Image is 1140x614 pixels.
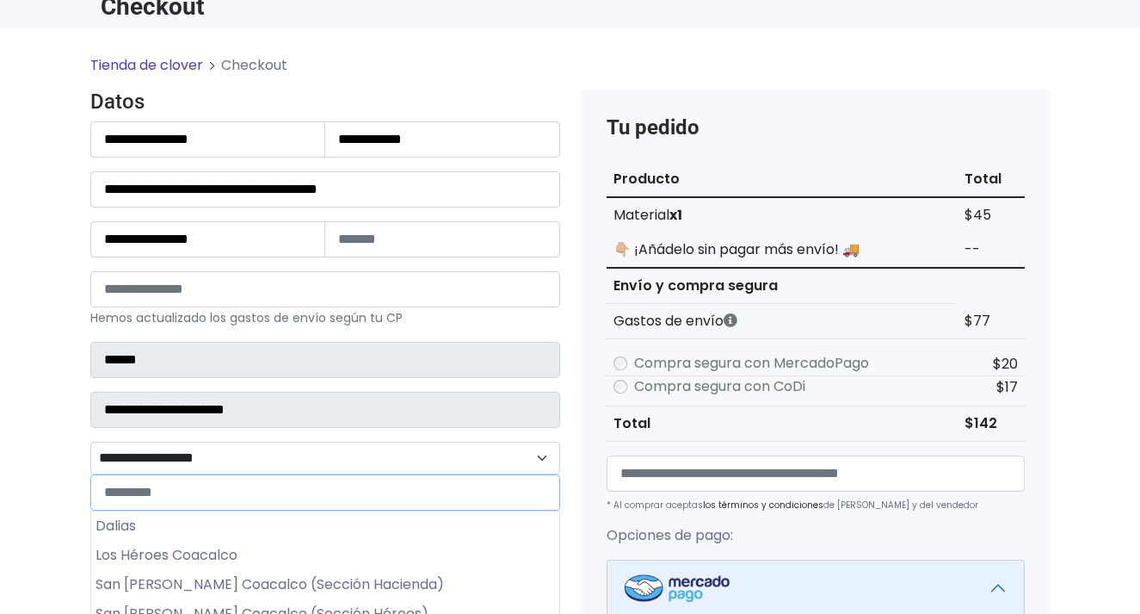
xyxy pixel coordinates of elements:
[607,115,1025,140] h4: Tu pedido
[90,90,560,115] h4: Datos
[90,55,1051,90] nav: breadcrumb
[607,304,958,339] th: Gastos de envío
[625,574,730,602] img: Mercadopago Logo
[607,197,958,233] td: Material
[993,354,1018,374] span: $20
[958,197,1024,233] td: $45
[607,499,1025,512] p: * Al comprar aceptas de [PERSON_NAME] y del vendedor
[90,55,203,75] a: Tienda de clover
[91,541,559,570] li: Los Héroes Coacalco
[958,162,1024,197] th: Total
[634,353,869,374] label: Compra segura con MercadoPago
[607,525,1025,546] p: Opciones de pago:
[607,268,958,304] th: Envío y compra segura
[607,162,958,197] th: Producto
[669,205,682,225] strong: x1
[91,512,559,541] li: Dalias
[724,313,737,327] i: Los gastos de envío dependen de códigos postales. ¡Te puedes llevar más productos en un solo envío !
[203,55,287,76] li: Checkout
[958,304,1024,339] td: $77
[958,406,1024,442] td: $142
[607,233,958,268] td: 👇🏼 ¡Añádelo sin pagar más envío! 🚚
[996,377,1018,397] span: $17
[607,406,958,442] th: Total
[634,376,805,397] label: Compra segura con CoDi
[91,570,559,599] li: San [PERSON_NAME] Coacalco (Sección Hacienda)
[90,309,403,326] small: Hemos actualizado los gastos de envío según tu CP
[958,233,1024,268] td: --
[703,499,823,512] a: los términos y condiciones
